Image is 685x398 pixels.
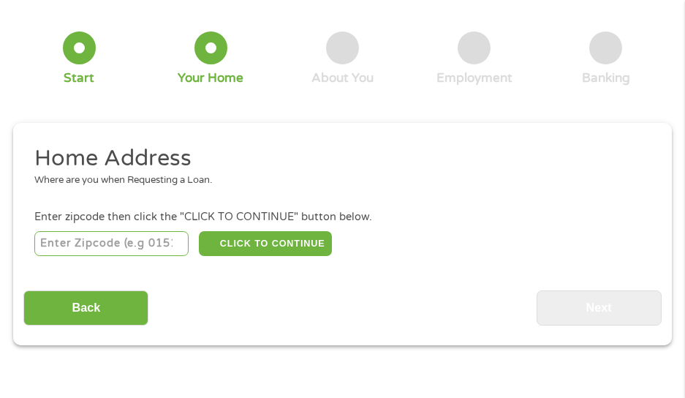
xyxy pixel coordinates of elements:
div: About You [311,70,374,86]
div: Where are you when Requesting a Loan. [34,173,640,188]
h2: Home Address [34,144,640,173]
button: CLICK TO CONTINUE [199,231,332,256]
div: Start [64,70,94,86]
div: Employment [436,70,512,86]
div: Banking [582,70,630,86]
div: Your Home [178,70,243,86]
div: Enter zipcode then click the "CLICK TO CONTINUE" button below. [34,209,651,225]
input: Enter Zipcode (e.g 01510) [34,231,189,256]
input: Next [537,290,662,326]
input: Back [23,290,148,326]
